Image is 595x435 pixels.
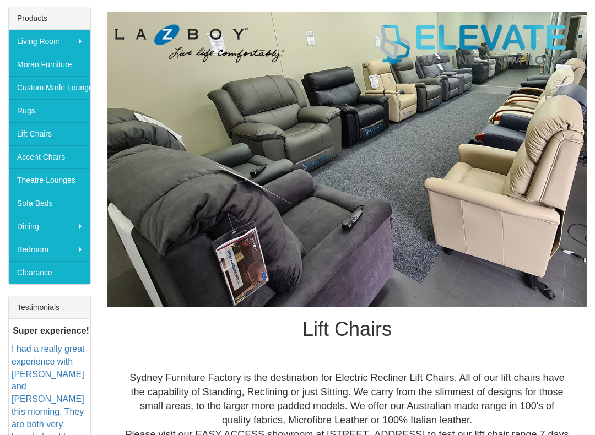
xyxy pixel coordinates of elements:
[9,53,90,76] a: Moran Furniture
[9,168,90,192] a: Theatre Lounges
[9,215,90,238] a: Dining
[9,30,90,53] a: Living Room
[9,192,90,215] a: Sofa Beds
[9,238,90,261] a: Bedroom
[9,122,90,145] a: Lift Chairs
[9,76,90,99] a: Custom Made Lounges
[9,7,90,30] div: Products
[9,261,90,284] a: Clearance
[9,99,90,122] a: Rugs
[9,296,90,319] div: Testimonials
[13,326,89,335] b: Super experience!
[107,12,587,308] img: Lift Chairs
[9,145,90,168] a: Accent Chairs
[107,318,587,340] h1: Lift Chairs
